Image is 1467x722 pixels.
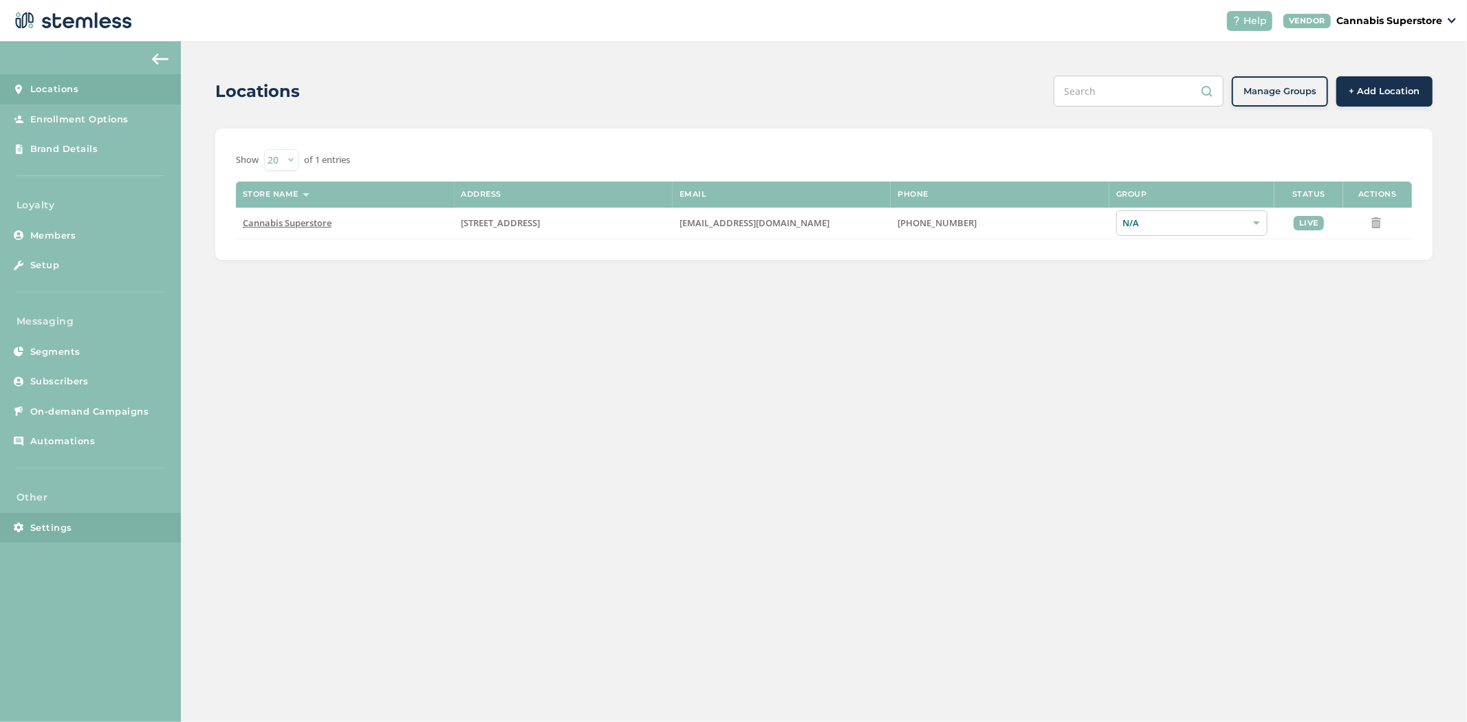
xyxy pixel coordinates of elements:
[680,217,884,229] label: nothing@gmail.com
[1243,14,1267,28] span: Help
[152,54,169,65] img: icon-arrow-back-accent-c549486e.svg
[1349,85,1420,98] span: + Add Location
[1054,76,1224,107] input: Search
[30,405,149,419] span: On-demand Campaigns
[30,375,89,389] span: Subscribers
[30,259,60,272] span: Setup
[680,217,829,229] span: [EMAIL_ADDRESS][DOMAIN_NAME]
[304,153,350,167] label: of 1 entries
[1336,14,1442,28] p: Cannabis Superstore
[30,113,129,127] span: Enrollment Options
[243,217,332,229] span: Cannabis Superstore
[898,217,977,229] span: [PHONE_NUMBER]
[898,190,928,199] label: Phone
[30,345,80,359] span: Segments
[243,217,447,229] label: Cannabis Superstore
[461,190,502,199] label: Address
[1336,76,1433,107] button: + Add Location
[1232,17,1241,25] img: icon-help-white-03924b79.svg
[680,190,707,199] label: Email
[11,7,132,34] img: logo-dark-0685b13c.svg
[1243,85,1316,98] span: Manage Groups
[303,193,309,197] img: icon-sort-1e1d7615.svg
[1448,18,1456,23] img: icon_down-arrow-small-66adaf34.svg
[243,190,298,199] label: Store name
[1398,656,1467,722] iframe: Chat Widget
[1116,210,1268,236] div: N/A
[461,217,666,229] label: 705 East 1st Street
[1232,76,1328,107] button: Manage Groups
[236,153,259,167] label: Show
[1116,190,1147,199] label: Group
[30,435,96,448] span: Automations
[461,217,541,229] span: [STREET_ADDRESS]
[30,142,98,156] span: Brand Details
[1343,182,1412,208] th: Actions
[898,217,1102,229] label: (509) 674-5356
[1283,14,1331,28] div: VENDOR
[1294,216,1324,230] div: live
[1292,190,1325,199] label: Status
[30,229,76,243] span: Members
[215,79,300,104] h2: Locations
[30,83,79,96] span: Locations
[30,521,72,535] span: Settings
